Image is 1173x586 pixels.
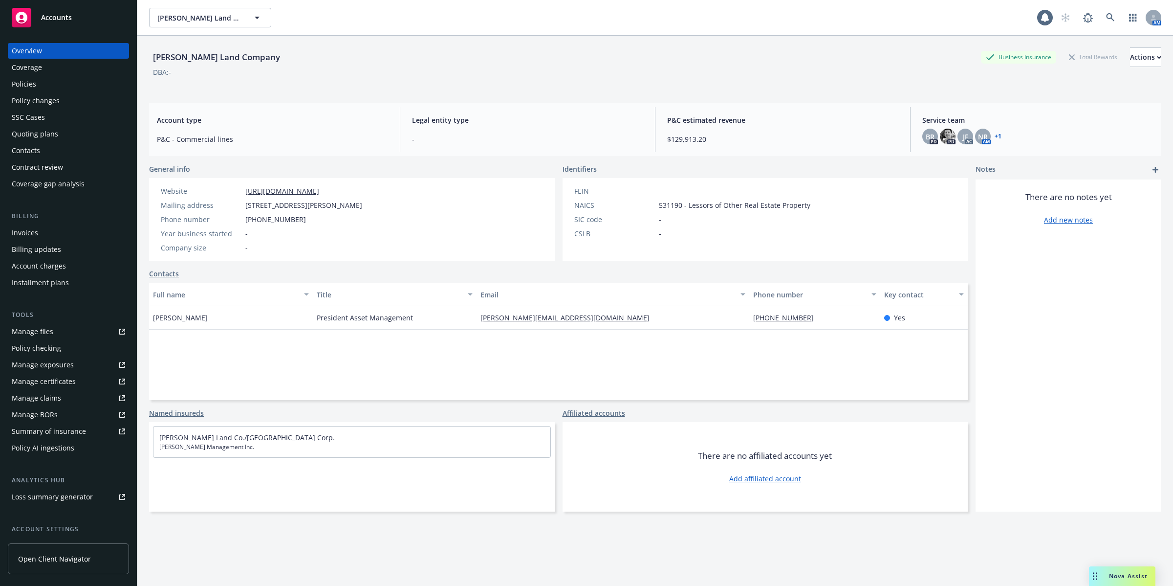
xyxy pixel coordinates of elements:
div: Full name [153,290,298,300]
a: Overview [8,43,129,59]
div: Contacts [12,143,40,158]
div: Tools [8,310,129,320]
a: add [1150,164,1161,176]
div: Mailing address [161,200,241,210]
span: General info [149,164,190,174]
span: BR [926,132,934,142]
a: [PERSON_NAME] Land Co./[GEOGRAPHIC_DATA] Corp. [159,433,335,442]
span: - [245,228,248,239]
span: President Asset Management [317,313,413,323]
div: Phone number [161,214,241,225]
a: Installment plans [8,275,129,291]
button: Title [313,283,477,306]
button: Actions [1130,47,1161,67]
button: Nova Assist [1089,566,1155,586]
div: Phone number [753,290,866,300]
button: Key contact [880,283,968,306]
span: 531190 - Lessors of Other Real Estate Property [659,200,810,210]
div: Analytics hub [8,475,129,485]
a: Policy checking [8,340,129,356]
div: Overview [12,43,42,59]
div: Installment plans [12,275,69,291]
span: There are no notes yet [1025,191,1112,203]
span: - [245,243,248,253]
span: Yes [894,313,905,323]
div: Actions [1130,48,1161,67]
span: [PHONE_NUMBER] [245,214,306,225]
div: Manage exposures [12,357,74,373]
a: Add new notes [1044,215,1093,225]
a: SSC Cases [8,110,129,125]
a: +1 [995,134,1001,139]
div: Policy checking [12,340,61,356]
span: - [659,186,661,196]
div: Billing [8,211,129,221]
button: Full name [149,283,313,306]
a: Summary of insurance [8,424,129,439]
a: Policy changes [8,93,129,109]
div: Loss summary generator [12,489,93,505]
div: SIC code [574,214,655,225]
span: - [659,228,661,239]
div: Policy changes [12,93,60,109]
div: Policy AI ingestions [12,440,74,456]
div: Coverage [12,60,42,75]
div: Quoting plans [12,126,58,142]
a: [PERSON_NAME][EMAIL_ADDRESS][DOMAIN_NAME] [480,313,657,322]
div: Policies [12,76,36,92]
a: Contacts [8,143,129,158]
div: Manage certificates [12,374,76,389]
div: Email [480,290,735,300]
button: [PERSON_NAME] Land Company [149,8,271,27]
a: Start snowing [1056,8,1075,27]
span: Service team [922,115,1153,125]
div: Account settings [8,524,129,534]
div: Drag to move [1089,566,1101,586]
div: Total Rewards [1064,51,1122,63]
span: Account type [157,115,388,125]
a: Contract review [8,159,129,175]
a: Manage files [8,324,129,339]
a: Switch app [1123,8,1143,27]
div: CSLB [574,228,655,239]
a: Manage claims [8,390,129,406]
div: Title [317,290,462,300]
span: [PERSON_NAME] Land Company [157,13,242,23]
span: Nova Assist [1109,572,1148,580]
span: [PERSON_NAME] [153,313,208,323]
span: NR [978,132,988,142]
div: Account charges [12,258,66,274]
a: Quoting plans [8,126,129,142]
span: There are no affiliated accounts yet [698,450,832,462]
button: Email [477,283,749,306]
div: Website [161,186,241,196]
a: Billing updates [8,242,129,257]
a: Named insureds [149,408,204,418]
a: [PHONE_NUMBER] [753,313,822,322]
button: Phone number [749,283,880,306]
a: Manage BORs [8,407,129,423]
div: Manage files [12,324,53,339]
div: DBA: - [153,67,171,77]
div: Key contact [884,290,953,300]
a: Affiliated accounts [563,408,625,418]
a: Invoices [8,225,129,241]
a: Policies [8,76,129,92]
a: Manage exposures [8,357,129,373]
div: Year business started [161,228,241,239]
span: [PERSON_NAME] Management Inc. [159,443,544,451]
div: Coverage gap analysis [12,176,85,192]
a: Manage certificates [8,374,129,389]
span: Notes [976,164,996,176]
a: Accounts [8,4,129,31]
div: FEIN [574,186,655,196]
a: Report a Bug [1078,8,1098,27]
div: Invoices [12,225,38,241]
div: Manage claims [12,390,61,406]
a: Loss summary generator [8,489,129,505]
div: NAICS [574,200,655,210]
span: Accounts [41,14,72,22]
div: Business Insurance [981,51,1056,63]
div: Summary of insurance [12,424,86,439]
